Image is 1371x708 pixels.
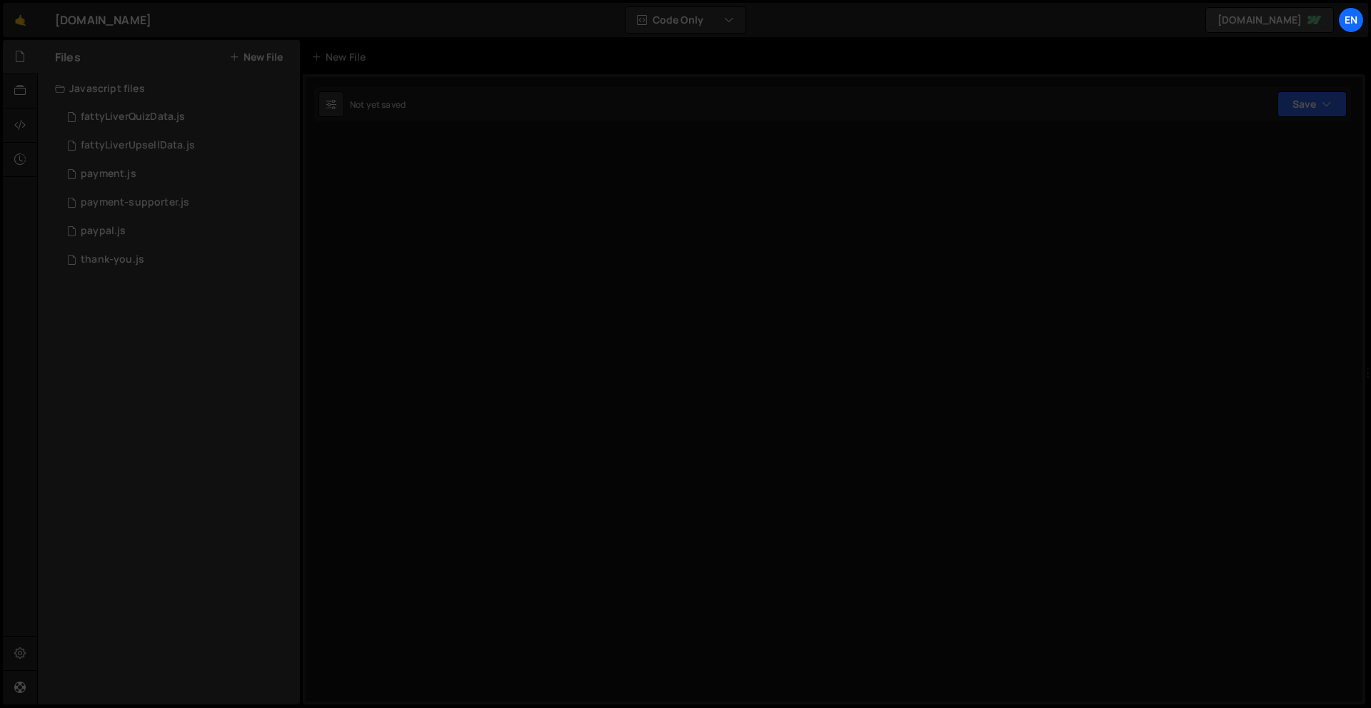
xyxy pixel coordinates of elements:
button: Save [1277,91,1347,117]
div: payment-supporter.js [81,196,189,209]
div: 16956/46524.js [55,246,300,274]
div: 16956/46566.js [55,103,300,131]
div: 16956/46551.js [55,160,300,188]
div: [DOMAIN_NAME] [55,11,151,29]
h2: Files [55,49,81,65]
div: 16956/46550.js [55,217,300,246]
div: 16956/46565.js [55,131,300,160]
div: fattyLiverQuizData.js [81,111,185,123]
div: Javascript files [38,74,300,103]
div: payment.js [81,168,136,181]
div: Not yet saved [350,98,406,111]
div: 16956/46552.js [55,188,300,217]
a: 🤙 [3,3,38,37]
div: fattyLiverUpsellData.js [81,139,195,152]
a: [DOMAIN_NAME] [1205,7,1334,33]
div: paypal.js [81,225,126,238]
a: En [1338,7,1364,33]
button: New File [229,51,283,63]
div: New File [311,50,371,64]
div: thank-you.js [81,253,144,266]
button: Code Only [626,7,745,33]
